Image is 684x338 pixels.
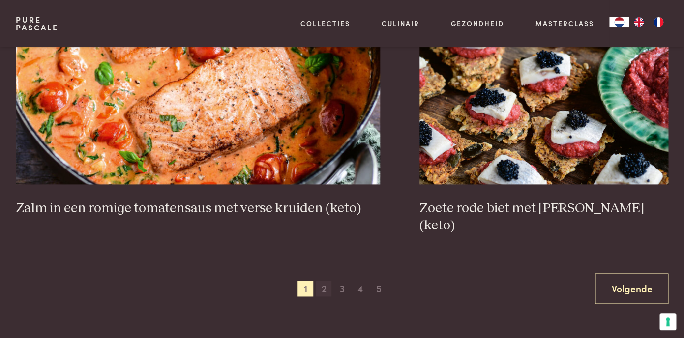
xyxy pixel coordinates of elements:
[297,281,313,296] span: 1
[535,18,594,28] a: Masterclass
[316,281,331,296] span: 2
[16,200,380,217] h3: Zalm in een romige tomatensaus met verse kruiden (keto)
[419,200,669,234] h3: Zoete rode biet met [PERSON_NAME] (keto)
[609,17,668,27] aside: Language selected: Nederlands
[371,281,387,296] span: 5
[300,18,350,28] a: Collecties
[451,18,504,28] a: Gezondheid
[609,17,629,27] a: NL
[649,17,668,27] a: FR
[334,281,350,296] span: 3
[353,281,368,296] span: 4
[629,17,668,27] ul: Language list
[382,18,419,28] a: Culinair
[609,17,629,27] div: Language
[595,273,668,304] a: Volgende
[16,16,59,31] a: PurePascale
[659,313,676,330] button: Uw voorkeuren voor toestemming voor trackingtechnologieën
[629,17,649,27] a: EN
